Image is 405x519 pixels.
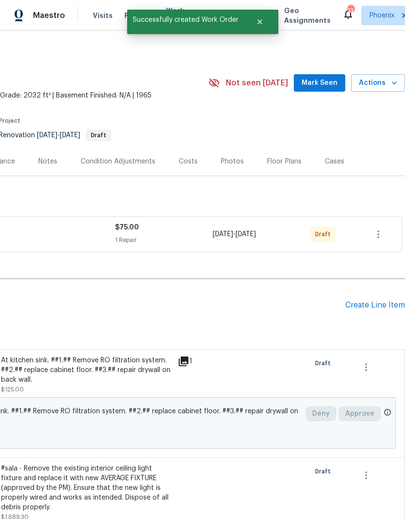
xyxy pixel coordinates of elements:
[221,157,244,166] div: Photos
[325,157,344,166] div: Cases
[213,231,233,238] span: [DATE]
[213,229,256,239] span: -
[1,387,24,392] span: $125.00
[302,77,337,89] span: Mark Seen
[37,132,80,139] span: -
[1,464,172,512] div: #sala - Remove the existing interior ceiling light fixture and replace it with new AVERAGE FIXTUR...
[339,406,381,421] button: Approve
[179,157,198,166] div: Costs
[93,11,113,20] span: Visits
[127,10,244,30] span: Successfully created Work Order
[124,11,154,20] span: Projects
[115,224,139,231] span: $75.00
[38,157,57,166] div: Notes
[306,406,336,421] button: Deny
[294,74,345,92] button: Mark Seen
[115,235,213,245] div: 1 Repair
[81,157,155,166] div: Condition Adjustments
[178,356,216,367] div: 1
[315,229,335,239] span: Draft
[236,231,256,238] span: [DATE]
[87,132,110,138] span: Draft
[345,301,405,310] div: Create Line Item
[315,467,335,476] span: Draft
[384,408,391,419] span: Only a market manager or an area construction manager can approve
[60,132,80,139] span: [DATE]
[166,6,191,25] span: Work Orders
[351,74,405,92] button: Actions
[359,77,397,89] span: Actions
[347,6,354,16] div: 13
[226,78,288,88] span: Not seen [DATE]
[370,11,394,20] span: Phoenix
[267,157,302,166] div: Floor Plans
[33,11,65,20] span: Maestro
[315,358,335,368] span: Draft
[244,12,276,32] button: Close
[284,6,331,25] span: Geo Assignments
[37,132,57,139] span: [DATE]
[1,356,172,385] div: At kitchen sink. ##1.## Remove RO filtration system. ##2.## replace cabinet floor. ##3.## repair ...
